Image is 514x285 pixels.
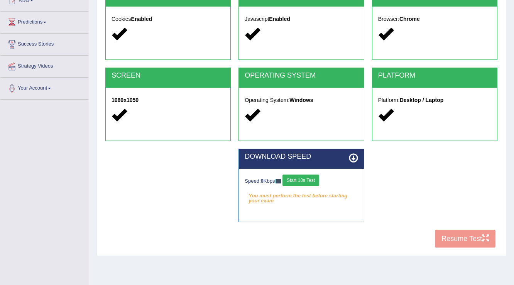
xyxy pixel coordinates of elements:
h2: SCREEN [112,72,225,80]
strong: 1680x1050 [112,97,139,103]
a: Strategy Videos [0,56,88,75]
h5: Browser: [378,16,491,22]
img: ajax-loader-fb-connection.gif [275,179,281,183]
strong: Chrome [399,16,420,22]
strong: 0 [261,178,264,184]
a: Success Stories [0,34,88,53]
a: Predictions [0,12,88,31]
div: Speed: Kbps [245,175,358,188]
strong: Desktop / Laptop [400,97,444,103]
a: Your Account [0,78,88,97]
strong: Enabled [131,16,152,22]
h2: PLATFORM [378,72,491,80]
h5: Operating System: [245,97,358,103]
h5: Javascript [245,16,358,22]
strong: Enabled [269,16,290,22]
h2: OPERATING SYSTEM [245,72,358,80]
button: Start 10s Test [282,175,319,186]
em: You must perform the test before starting your exam [245,190,358,202]
h5: Platform: [378,97,491,103]
h2: DOWNLOAD SPEED [245,153,358,161]
h5: Cookies [112,16,225,22]
strong: Windows [289,97,313,103]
